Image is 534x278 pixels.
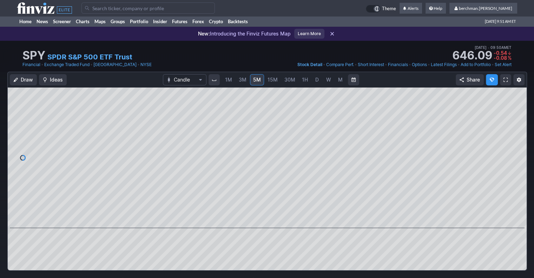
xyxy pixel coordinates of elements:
a: Futures [170,16,190,27]
span: • [409,61,411,68]
button: Interval [209,74,220,85]
a: 30M [281,74,298,85]
a: Add to Portfolio [461,61,491,68]
a: NYSE [140,61,152,68]
a: 3M [236,74,250,85]
span: Candle [174,76,196,83]
button: Range [348,74,359,85]
span: D [315,77,319,83]
span: • [428,61,430,68]
a: Backtests [225,16,250,27]
input: Search [81,2,215,14]
a: Latest Filings [431,61,457,68]
span: Theme [382,5,396,13]
a: 15M [264,74,281,85]
span: % [508,55,512,61]
a: Theme [366,5,396,13]
a: Exchange Traded Fund [44,61,90,68]
a: News [34,16,51,27]
a: Learn More [294,29,324,39]
a: Groups [108,16,127,27]
a: Financials [388,61,408,68]
span: • [385,61,387,68]
button: Chart Type [163,74,206,85]
button: Ideas [39,74,67,85]
span: • [488,45,489,50]
span: Compare Perf. [326,62,354,67]
strong: 646.09 [452,50,492,61]
a: Forex [190,16,206,27]
a: [GEOGRAPHIC_DATA] [93,61,137,68]
a: Financial [22,61,40,68]
a: Help [426,3,446,14]
button: Explore new features [486,74,498,85]
span: berchman.[PERSON_NAME] [459,6,512,11]
span: 1M [225,77,232,83]
h1: SPY [22,50,45,61]
span: Latest Filings [431,62,457,67]
button: Share [456,74,484,85]
a: SPDR S&P 500 ETF Trust [47,52,132,62]
button: Chart Settings [513,74,525,85]
a: Screener [51,16,73,27]
span: -0.08 [494,55,507,61]
a: Options [412,61,427,68]
a: 1M [222,74,235,85]
span: [DATE] 09:50AM ET [475,44,512,51]
span: 5M [253,77,261,83]
a: 5M [250,74,264,85]
a: Stock Detail [297,61,322,68]
a: Fullscreen [500,74,511,85]
a: Home [17,16,34,27]
a: W [323,74,334,85]
a: Maps [92,16,108,27]
a: D [311,74,323,85]
a: Compare Perf. [326,61,354,68]
span: [DATE] 9:51 AM ET [485,16,516,27]
span: • [323,61,325,68]
a: Set Alert [495,61,512,68]
span: 1H [302,77,308,83]
a: M [335,74,346,85]
span: 3M [239,77,246,83]
span: -0.54 [494,50,507,56]
span: Ideas [50,76,63,83]
a: Insider [151,16,170,27]
span: 30M [284,77,295,83]
span: • [41,61,44,68]
span: • [457,61,460,68]
span: Share [467,76,480,83]
span: • [492,61,494,68]
span: • [355,61,357,68]
a: Short Interest [358,61,384,68]
span: New: [198,31,210,37]
p: Introducing the Finviz Futures Map [198,30,291,37]
span: W [326,77,331,83]
a: Charts [73,16,92,27]
a: Crypto [206,16,225,27]
a: 1H [299,74,311,85]
span: Stock Detail [297,62,322,67]
span: • [90,61,93,68]
span: M [338,77,343,83]
button: Draw [10,74,37,85]
span: • [137,61,140,68]
a: berchman.[PERSON_NAME] [449,3,517,14]
span: 15M [268,77,278,83]
a: Alerts [400,3,422,14]
span: Draw [21,76,33,83]
a: Portfolio [127,16,151,27]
